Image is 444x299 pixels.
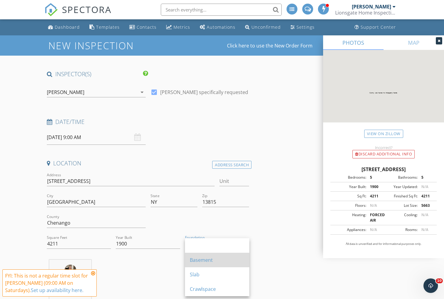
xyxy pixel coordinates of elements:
div: Basement [190,256,245,264]
div: Incorrect? [323,145,444,150]
div: FORCED AIR [366,212,384,223]
img: 16281009522168986845086481149487.jpg [64,265,76,277]
span: N/A [370,227,377,232]
a: PHOTOS [323,35,384,50]
span: 10 [436,278,443,283]
span: N/A [370,203,377,208]
img: The Best Home Inspection Software - Spectora [44,3,58,16]
div: Year Updated: [384,184,418,190]
div: Appliances: [332,227,366,232]
a: Set up availability here. [31,287,83,294]
div: Floors: [332,203,366,208]
a: Automations (Basic) [197,22,238,33]
div: [STREET_ADDRESS] [330,166,437,173]
a: Settings [288,22,317,33]
a: Metrics [164,22,193,33]
div: Unconfirmed [251,24,281,30]
div: Sq Ft: [332,193,366,199]
span: SPECTORA [62,3,112,16]
a: Dashboard [46,22,82,33]
div: Settings [297,24,315,30]
div: Metrics [173,24,190,30]
div: Lot Size: [384,203,418,208]
div: Dashboard [55,24,80,30]
a: Click here to use the New Order Form [227,43,313,48]
div: 4211 [418,193,435,199]
h1: New Inspection [48,40,182,51]
a: Contacts [127,22,159,33]
p: All data is unverified and for informational purposes only. [330,242,437,246]
div: Bedrooms: [332,175,366,180]
div: [PERSON_NAME] [352,4,391,10]
div: Support Center [361,24,396,30]
input: Search everything... [161,4,282,16]
h4: INSPECTOR(S) [47,70,148,78]
img: streetview [323,50,444,137]
div: Slab [190,271,245,278]
div: [PERSON_NAME] [47,89,84,95]
div: Templates [96,24,120,30]
div: Contacts [137,24,157,30]
div: Year Built: [332,184,366,190]
div: Lionsgate Home Inspections LLC [335,10,396,16]
span: N/A [421,227,428,232]
input: Select date [47,130,146,145]
div: Rooms: [384,227,418,232]
i: arrow_drop_down [138,89,146,96]
iframe: Intercom live chat [423,278,438,293]
div: Heating: [332,212,366,223]
a: SPECTORA [44,8,112,21]
a: Support Center [352,22,398,33]
h4: Date/Time [47,118,249,126]
a: MAP [384,35,444,50]
div: Cooling: [384,212,418,223]
div: Automations [207,24,235,30]
div: 5 [366,175,384,180]
a: Templates [87,22,122,33]
div: Crawlspace [190,285,245,293]
div: Discard Additional info [352,150,415,158]
div: Bathrooms: [384,175,418,180]
label: [PERSON_NAME] specifically requested [160,89,248,95]
div: FYI: This is not a regular time slot for [PERSON_NAME] (09:00 AM on Saturdays). [5,272,89,294]
a: View on Zillow [364,130,403,138]
div: Address Search [212,161,251,169]
div: 5 [418,175,435,180]
div: Finished Sq Ft: [384,193,418,199]
div: 4211 [366,193,384,199]
span: N/A [421,212,428,217]
div: 1900 [366,184,384,190]
div: 5663 [418,203,435,208]
a: Unconfirmed [243,22,283,33]
h4: Location [47,159,249,167]
span: N/A [421,184,428,189]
